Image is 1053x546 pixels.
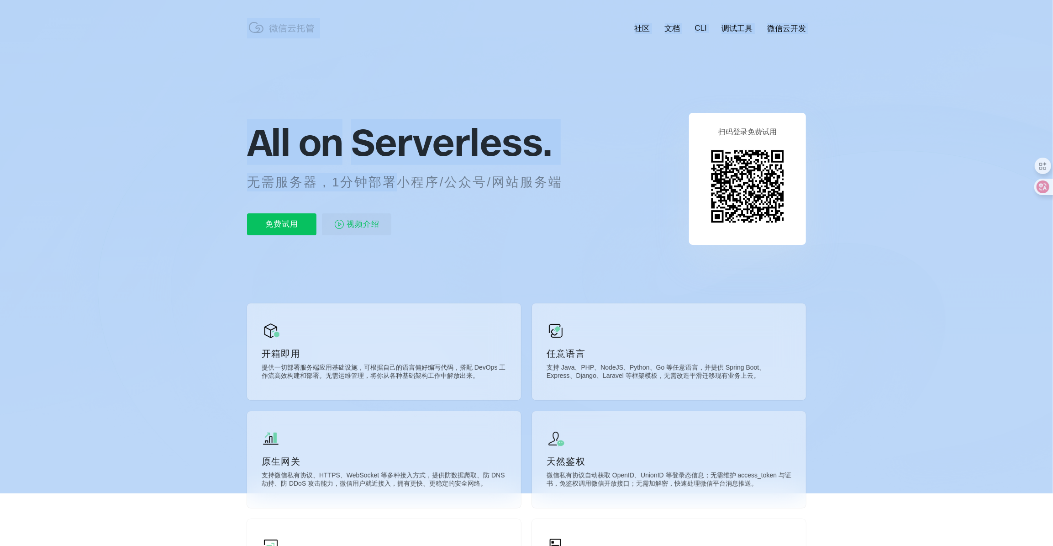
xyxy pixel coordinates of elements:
[247,173,579,191] p: 无需服务器，1分钟部署小程序/公众号/网站服务端
[635,23,650,34] a: 社区
[547,455,791,468] p: 天然鉴权
[247,18,320,37] img: 微信云托管
[247,213,316,235] p: 免费试用
[262,364,506,382] p: 提供一切部署服务端应用基础设施，可根据自己的语言偏好编写代码，搭配 DevOps 工作流高效构建和部署。无需运维管理，将你从各种基础架构工作中解放出来。
[262,347,506,360] p: 开箱即用
[247,119,342,165] span: All on
[247,30,320,38] a: 微信云托管
[547,472,791,490] p: 微信私有协议自动获取 OpenID、UnionID 等登录态信息；无需维护 access_token 与证书，免鉴权调用微信开放接口；无需加解密，快速处理微信平台消息推送。
[695,24,707,33] a: CLI
[347,213,379,235] span: 视频介绍
[334,219,345,230] img: video_play.svg
[721,23,753,34] a: 调试工具
[718,127,777,137] p: 扫码登录免费试用
[262,455,506,468] p: 原生网关
[767,23,806,34] a: 微信云开发
[351,119,552,165] span: Serverless.
[262,472,506,490] p: 支持微信私有协议、HTTPS、WebSocket 等多种接入方式，提供防数据爬取、防 DNS 劫持、防 DDoS 攻击能力，微信用户就近接入，拥有更快、更稳定的安全网络。
[547,364,791,382] p: 支持 Java、PHP、NodeJS、Python、Go 等任意语言，并提供 Spring Boot、Express、Django、Laravel 等框架模板，无需改造平滑迁移现有业务上云。
[547,347,791,360] p: 任意语言
[665,23,680,34] a: 文档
